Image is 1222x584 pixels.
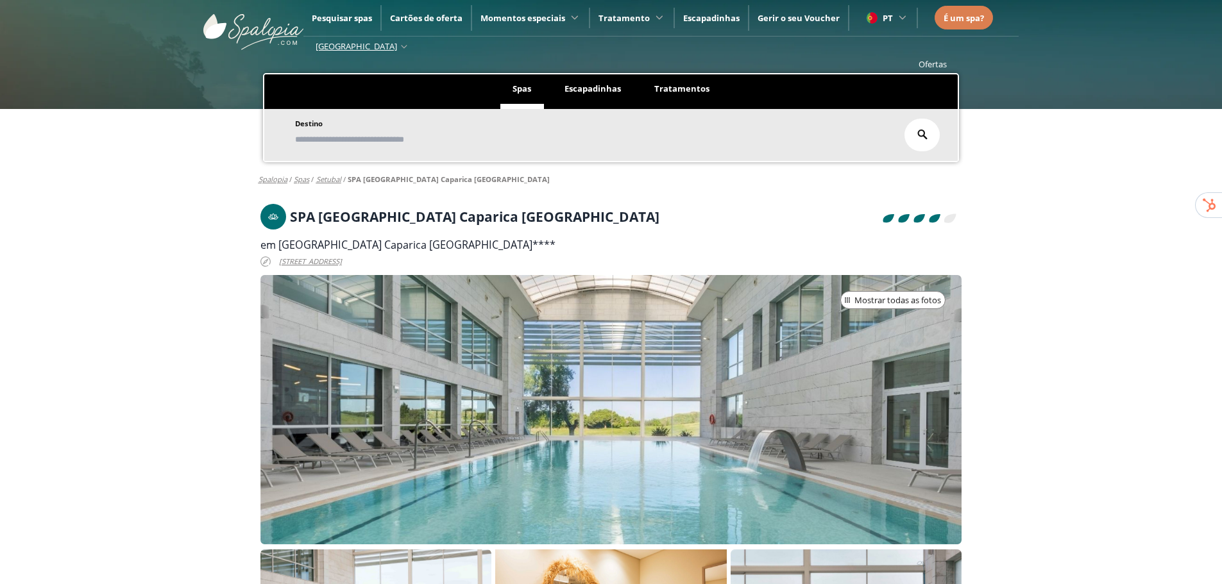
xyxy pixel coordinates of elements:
h1: SPA [GEOGRAPHIC_DATA] Caparica [GEOGRAPHIC_DATA] [290,210,659,224]
a: Spalopia [259,174,287,184]
a: spas [294,174,309,184]
span: É um spa? [944,12,984,24]
span: em [GEOGRAPHIC_DATA] Caparica [GEOGRAPHIC_DATA]**** [260,238,556,252]
span: / [311,174,314,185]
a: setubal [316,174,341,184]
span: Escapadinhas [564,83,621,94]
span: Mostrar todas as fotos [854,294,941,307]
a: Gerir o seu Voucher [758,12,840,24]
span: Tratamentos [654,83,709,94]
span: [GEOGRAPHIC_DATA] [316,40,397,52]
a: SPA [GEOGRAPHIC_DATA] Caparica [GEOGRAPHIC_DATA] [348,174,550,184]
a: Cartões de oferta [390,12,462,24]
span: [STREET_ADDRESS] [279,254,342,269]
a: É um spa? [944,11,984,25]
span: Spas [513,83,531,94]
a: Ofertas [919,58,947,70]
button: Mostrar todas as fotos [840,291,946,309]
span: / [289,174,292,185]
a: Escapadinhas [683,12,740,24]
span: Destino [295,119,323,128]
span: / [343,174,346,185]
img: ImgLogoSpalopia.BvClDcEz.svg [203,1,303,50]
a: Pesquisar spas [312,12,372,24]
